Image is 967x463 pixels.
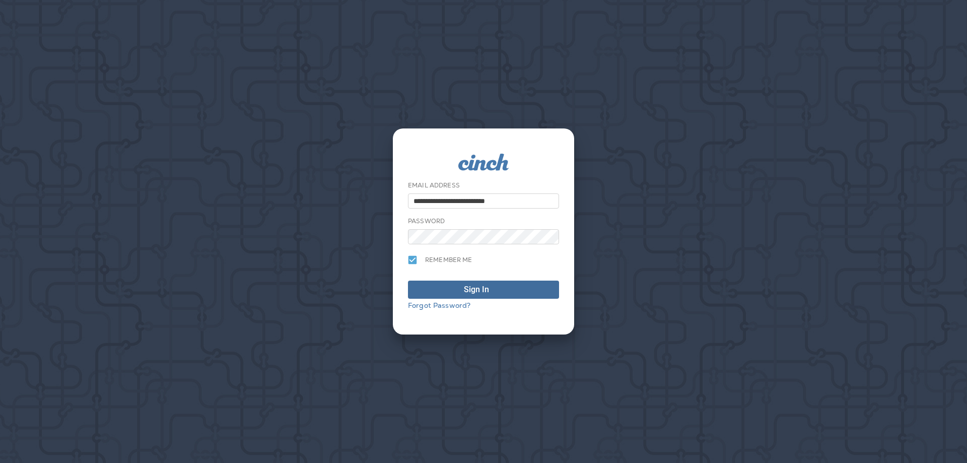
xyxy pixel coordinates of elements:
[425,256,472,264] span: Remember me
[408,181,460,189] label: Email Address
[464,284,489,296] div: Sign In
[408,301,470,310] a: Forgot Password?
[408,281,559,299] button: Sign In
[408,217,445,225] label: Password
